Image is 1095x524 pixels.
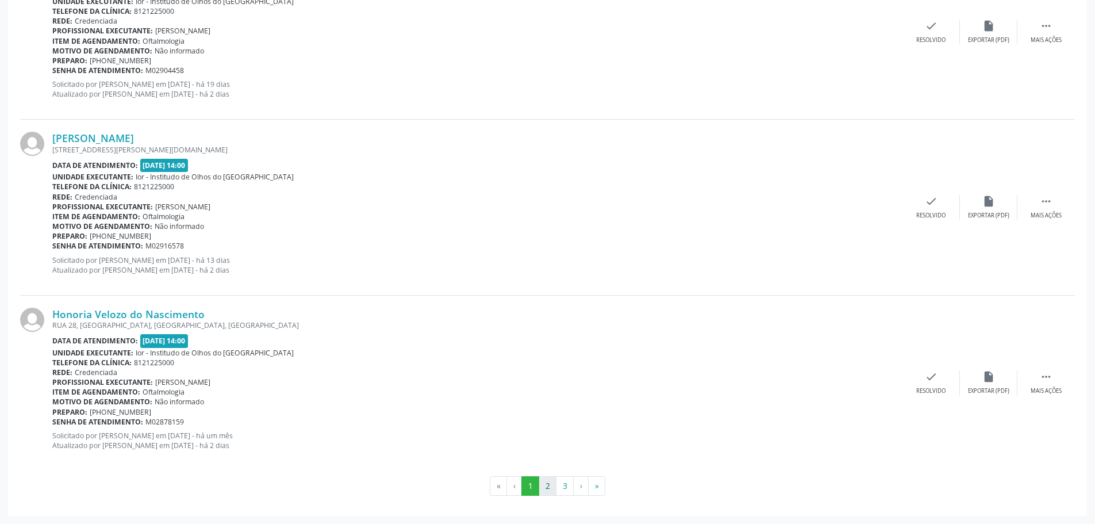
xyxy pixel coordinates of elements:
[968,212,1009,220] div: Exportar (PDF)
[982,195,995,208] i: insert_drive_file
[75,368,117,377] span: Credenciada
[556,476,574,496] button: Go to page 3
[52,231,87,241] b: Preparo:
[925,20,938,32] i: check
[140,334,189,347] span: [DATE] 14:00
[52,417,143,427] b: Senha de atendimento:
[52,377,153,387] b: Profissional executante:
[52,212,140,221] b: Item de agendamento:
[143,36,185,46] span: Oftalmologia
[916,36,946,44] div: Resolvido
[52,202,153,212] b: Profissional executante:
[916,387,946,395] div: Resolvido
[521,476,539,496] button: Go to page 1
[75,192,117,202] span: Credenciada
[20,132,44,156] img: img
[145,66,184,75] span: M02904458
[155,377,210,387] span: [PERSON_NAME]
[155,202,210,212] span: [PERSON_NAME]
[982,20,995,32] i: insert_drive_file
[90,56,151,66] span: [PHONE_NUMBER]
[52,368,72,377] b: Rede:
[52,397,152,407] b: Motivo de agendamento:
[52,145,902,155] div: [STREET_ADDRESS][PERSON_NAME][DOMAIN_NAME]
[1040,20,1052,32] i: 
[52,241,143,251] b: Senha de atendimento:
[52,387,140,397] b: Item de agendamento:
[20,308,44,332] img: img
[1031,212,1062,220] div: Mais ações
[155,26,210,36] span: [PERSON_NAME]
[1040,370,1052,383] i: 
[52,308,205,320] a: Honoria Velozo do Nascimento
[52,16,72,26] b: Rede:
[90,407,151,417] span: [PHONE_NUMBER]
[155,221,204,231] span: Não informado
[588,476,605,496] button: Go to last page
[1040,195,1052,208] i: 
[145,417,184,427] span: M02878159
[140,159,189,172] span: [DATE] 14:00
[52,36,140,46] b: Item de agendamento:
[52,132,134,144] a: [PERSON_NAME]
[52,56,87,66] b: Preparo:
[134,182,174,192] span: 8121225000
[75,16,117,26] span: Credenciada
[52,255,902,275] p: Solicitado por [PERSON_NAME] em [DATE] - há 13 dias Atualizado por [PERSON_NAME] em [DATE] - há 2...
[52,46,152,56] b: Motivo de agendamento:
[925,370,938,383] i: check
[134,358,174,368] span: 8121225000
[136,348,294,358] span: Ior - Institudo de Olhos do [GEOGRAPHIC_DATA]
[573,476,589,496] button: Go to next page
[52,182,132,192] b: Telefone da clínica:
[982,370,995,383] i: insert_drive_file
[155,46,204,56] span: Não informado
[52,192,72,202] b: Rede:
[136,172,294,182] span: Ior - Institudo de Olhos do [GEOGRAPHIC_DATA]
[52,431,902,450] p: Solicitado por [PERSON_NAME] em [DATE] - há um mês Atualizado por [PERSON_NAME] em [DATE] - há 2 ...
[52,221,152,231] b: Motivo de agendamento:
[20,476,1075,496] ul: Pagination
[145,241,184,251] span: M02916578
[1031,36,1062,44] div: Mais ações
[143,387,185,397] span: Oftalmologia
[134,6,174,16] span: 8121225000
[143,212,185,221] span: Oftalmologia
[52,348,133,358] b: Unidade executante:
[52,172,133,182] b: Unidade executante:
[539,476,556,496] button: Go to page 2
[968,36,1009,44] div: Exportar (PDF)
[925,195,938,208] i: check
[968,387,1009,395] div: Exportar (PDF)
[1031,387,1062,395] div: Mais ações
[52,336,138,346] b: Data de atendimento:
[52,358,132,368] b: Telefone da clínica:
[90,231,151,241] span: [PHONE_NUMBER]
[52,66,143,75] b: Senha de atendimento:
[155,397,204,407] span: Não informado
[52,320,902,330] div: RUA 28, [GEOGRAPHIC_DATA], [GEOGRAPHIC_DATA], [GEOGRAPHIC_DATA]
[52,160,138,170] b: Data de atendimento:
[52,79,902,99] p: Solicitado por [PERSON_NAME] em [DATE] - há 19 dias Atualizado por [PERSON_NAME] em [DATE] - há 2...
[916,212,946,220] div: Resolvido
[52,6,132,16] b: Telefone da clínica:
[52,407,87,417] b: Preparo:
[52,26,153,36] b: Profissional executante:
